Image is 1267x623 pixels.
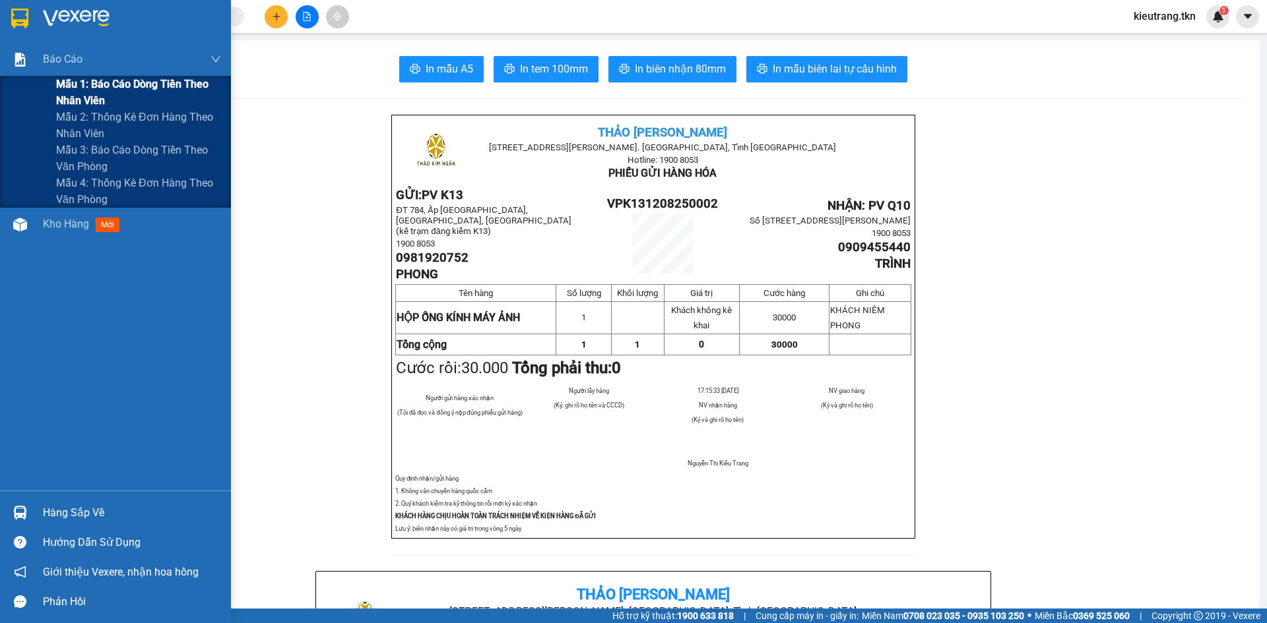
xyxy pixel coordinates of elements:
img: solution-icon [13,53,27,67]
span: | [744,608,746,623]
span: In mẫu A5 [426,61,473,77]
span: kieutrang.tkn [1123,8,1206,24]
div: Hàng sắp về [43,503,221,523]
b: Thảo [PERSON_NAME] [577,586,730,603]
button: caret-down [1236,5,1259,28]
span: NHẬN: PV Q10 [828,198,911,213]
span: (Tôi đã đọc và đồng ý nộp đúng phiếu gửi hàng) [397,409,523,416]
img: logo.jpg [16,16,82,82]
span: VPK131208250002 [607,196,718,211]
strong: 1900 633 818 [677,610,734,621]
span: 30000 [771,340,798,349]
span: printer [619,63,630,76]
span: mới [96,218,119,232]
span: PHIẾU GỬI HÀNG HÓA [608,167,717,179]
strong: Tổng phải thu: [512,359,621,377]
span: Cung cấp máy in - giấy in: [756,608,859,623]
span: 1 [1221,6,1226,15]
span: 0 [612,359,621,377]
span: 1900 8053 [396,239,435,249]
span: 17:15:33 [DATE] [698,387,738,394]
span: Mẫu 2: Thống kê đơn hàng theo nhân viên [56,109,221,142]
span: In tem 100mm [520,61,588,77]
span: Mẫu 3: Báo cáo dòng tiền theo văn phòng [56,142,221,175]
span: In mẫu biên lai tự cấu hình [773,61,897,77]
span: ⚪️ [1027,613,1031,618]
span: (Ký và ghi rõ họ tên) [821,401,873,409]
span: Giá trị [690,288,713,298]
span: (Ký, ghi rõ họ tên và CCCD) [554,401,624,409]
button: printerIn mẫu A5 [399,56,484,82]
li: [STREET_ADDRESS][PERSON_NAME]. [GEOGRAPHIC_DATA], Tỉnh [GEOGRAPHIC_DATA] [439,603,867,620]
img: icon-new-feature [1212,11,1224,22]
span: Miền Bắc [1035,608,1130,623]
img: logo [403,119,469,185]
span: [STREET_ADDRESS][PERSON_NAME]. [GEOGRAPHIC_DATA], Tỉnh [GEOGRAPHIC_DATA] [489,142,836,152]
span: NV giao hàng [829,387,864,394]
strong: GỬI: [396,188,463,202]
span: 2. Quý khách kiểm tra kỹ thông tin rồi mới ký xác nhận [395,500,537,507]
span: aim [333,12,342,21]
span: Nguyễn Thị Kiều Trang [688,460,748,467]
span: plus [272,12,281,21]
strong: 0708 023 035 - 0935 103 250 [903,610,1024,621]
span: printer [410,63,420,76]
span: 30000 [773,312,796,322]
div: Phản hồi [43,592,221,612]
b: GỬI : PV K13 [16,96,121,117]
span: Ghi chú [856,288,884,298]
span: In biên nhận 80mm [635,61,726,77]
span: Cước rồi: [396,359,621,377]
span: Miền Nam [862,608,1024,623]
span: Khối lượng [617,288,658,298]
span: 0981920752 [396,251,469,265]
span: PV K13 [422,188,463,202]
span: 1900 8053 [872,228,911,238]
span: Khách không kê khai [671,305,732,330]
span: THẢO [PERSON_NAME] [598,125,727,140]
span: Báo cáo [43,51,82,67]
span: (Ký và ghi rõ họ tên) [692,416,744,423]
span: 1. Không vân chuyển hàng quốc cấm [395,487,492,494]
span: printer [504,63,515,76]
li: Hotline: 1900 8153 [123,49,552,65]
button: printerIn mẫu biên lai tự cấu hình [746,56,907,82]
span: message [14,595,26,608]
span: question-circle [14,536,26,549]
span: NV nhận hàng [699,401,737,409]
span: Hỗ trợ kỹ thuật: [612,608,734,623]
span: Lưu ý: biên nhận này có giá trị trong vòng 5 ngày [395,525,521,532]
span: Kho hàng [43,218,89,230]
span: Mẫu 4: Thống kê đơn hàng theo văn phòng [56,175,221,208]
span: Số lượng [567,288,601,298]
span: 0 [699,339,704,349]
button: printerIn tem 100mm [494,56,599,82]
strong: KHÁCH HÀNG CHỊU HOÀN TOÀN TRÁCH NHIỆM VỀ KIỆN HÀNG ĐÃ GỬI [395,512,596,519]
span: file-add [302,12,311,21]
span: KHÁCH NIÊM PHONG [830,305,885,330]
span: Giới thiệu Vexere, nhận hoa hồng [43,564,199,580]
span: PHONG [396,267,438,282]
span: down [211,54,221,65]
span: 30.000 [461,359,508,377]
span: Mẫu 1: Báo cáo dòng tiền theo nhân viên [56,76,221,109]
li: [STREET_ADDRESS][PERSON_NAME]. [GEOGRAPHIC_DATA], Tỉnh [GEOGRAPHIC_DATA] [123,32,552,49]
span: | [1140,608,1142,623]
button: plus [265,5,288,28]
span: Tên hàng [459,288,493,298]
span: Số [STREET_ADDRESS][PERSON_NAME] [750,216,911,225]
span: notification [14,566,26,578]
img: logo-vxr [11,9,28,28]
strong: 0369 525 060 [1073,610,1130,621]
span: copyright [1194,611,1203,620]
div: Hướng dẫn sử dụng [43,533,221,552]
span: Quy định nhận/gửi hàng [395,475,459,482]
span: HỘP ỐNG KÍNH MÁY ẢNH [397,311,520,324]
span: Người gửi hàng xác nhận [426,394,494,401]
span: Cước hàng [763,288,805,298]
button: printerIn biên nhận 80mm [608,56,736,82]
span: 0909455440 [838,240,911,254]
button: aim [326,5,349,28]
span: Người lấy hàng [569,387,609,394]
span: 1 [581,312,586,322]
